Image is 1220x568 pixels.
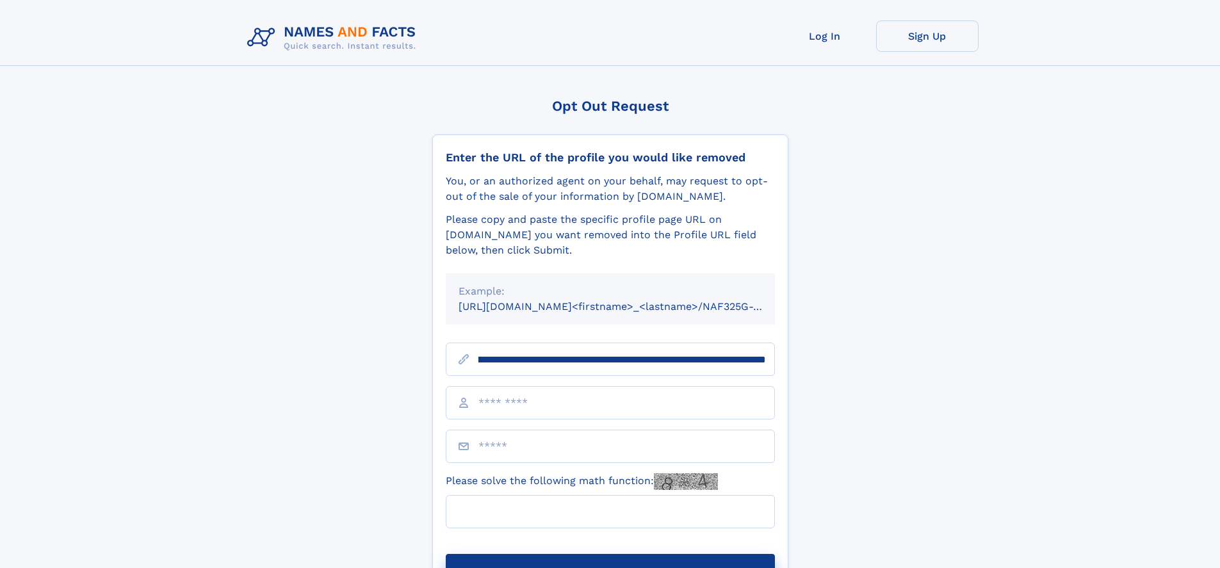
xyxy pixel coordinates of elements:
[459,284,762,299] div: Example:
[446,473,718,490] label: Please solve the following math function:
[446,150,775,165] div: Enter the URL of the profile you would like removed
[446,212,775,258] div: Please copy and paste the specific profile page URL on [DOMAIN_NAME] you want removed into the Pr...
[242,20,427,55] img: Logo Names and Facts
[876,20,979,52] a: Sign Up
[446,174,775,204] div: You, or an authorized agent on your behalf, may request to opt-out of the sale of your informatio...
[432,98,788,114] div: Opt Out Request
[459,300,799,312] small: [URL][DOMAIN_NAME]<firstname>_<lastname>/NAF325G-xxxxxxxx
[774,20,876,52] a: Log In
